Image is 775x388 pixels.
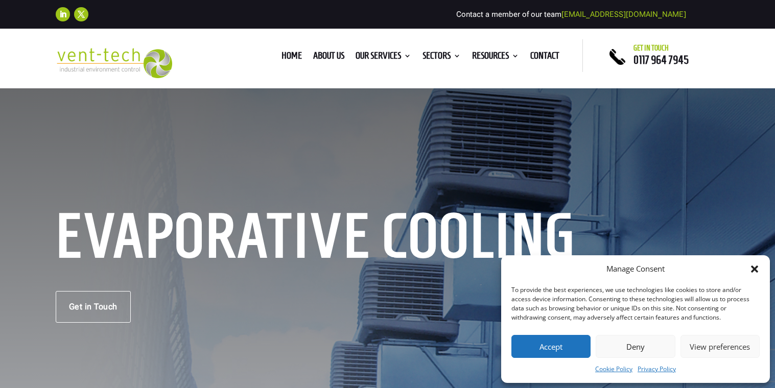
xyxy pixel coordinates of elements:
a: Follow on X [74,7,88,21]
button: Deny [596,335,675,358]
a: About us [313,52,344,63]
div: To provide the best experiences, we use technologies like cookies to store and/or access device i... [511,285,759,322]
a: Cookie Policy [595,363,632,375]
a: Privacy Policy [638,363,676,375]
div: Close dialog [749,264,760,274]
a: 0117 964 7945 [633,54,689,66]
a: Our Services [356,52,411,63]
a: Contact [530,52,559,63]
img: 2023-09-27T08_35_16.549ZVENT-TECH---Clear-background [56,48,173,78]
a: Sectors [422,52,461,63]
button: View preferences [680,335,760,358]
span: Get in touch [633,44,669,52]
a: [EMAIL_ADDRESS][DOMAIN_NAME] [561,10,686,19]
a: Follow on LinkedIn [56,7,70,21]
a: Get in Touch [56,291,131,323]
button: Accept [511,335,591,358]
div: Manage Consent [606,263,665,275]
a: Resources [472,52,519,63]
a: Home [281,52,302,63]
span: Contact a member of our team [456,10,686,19]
